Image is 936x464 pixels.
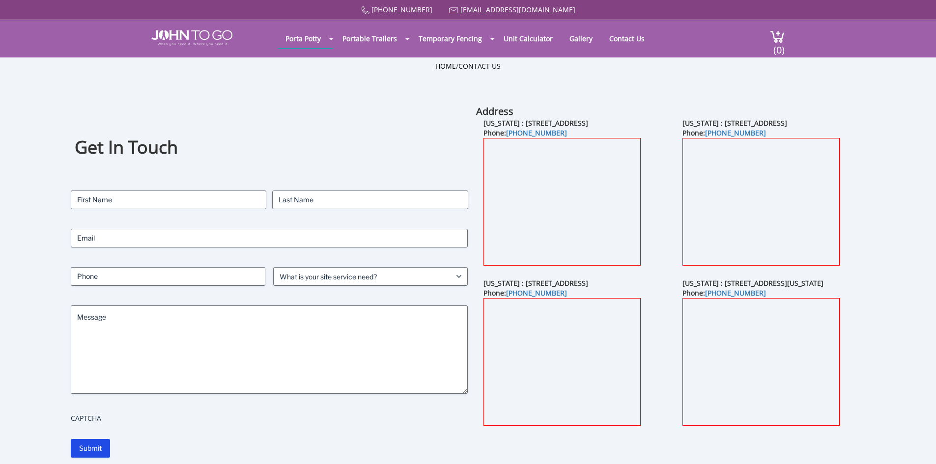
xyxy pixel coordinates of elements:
[151,30,232,46] img: JOHN to go
[682,278,823,288] b: [US_STATE] : [STREET_ADDRESS][US_STATE]
[71,229,468,247] input: Email
[682,288,766,298] b: Phone:
[897,425,936,464] button: Live Chat
[602,29,652,48] a: Contact Us
[773,35,785,56] span: (0)
[71,191,266,209] input: First Name
[71,267,265,286] input: Phone
[411,29,489,48] a: Temporary Fencing
[483,118,588,128] b: [US_STATE] : [STREET_ADDRESS]
[435,61,456,71] a: Home
[435,61,501,71] ul: /
[75,136,464,160] h1: Get In Touch
[458,61,501,71] a: Contact Us
[335,29,404,48] a: Portable Trailers
[272,191,468,209] input: Last Name
[460,5,575,14] a: [EMAIL_ADDRESS][DOMAIN_NAME]
[71,439,110,458] input: Submit
[71,413,468,423] label: CAPTCHA
[449,7,458,14] img: Mail
[705,128,766,137] a: [PHONE_NUMBER]
[496,29,560,48] a: Unit Calculator
[483,128,567,137] b: Phone:
[705,288,766,298] a: [PHONE_NUMBER]
[483,288,567,298] b: Phone:
[278,29,328,48] a: Porta Potty
[770,30,785,43] img: cart a
[506,128,567,137] a: [PHONE_NUMBER]
[483,278,588,288] b: [US_STATE] : [STREET_ADDRESS]
[476,105,513,118] b: Address
[682,118,787,128] b: [US_STATE] : [STREET_ADDRESS]
[562,29,600,48] a: Gallery
[682,128,766,137] b: Phone:
[361,6,369,15] img: Call
[506,288,567,298] a: [PHONE_NUMBER]
[371,5,432,14] a: [PHONE_NUMBER]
